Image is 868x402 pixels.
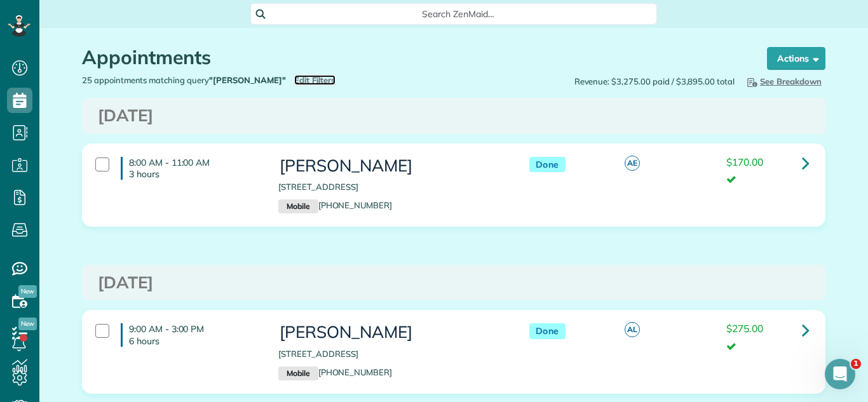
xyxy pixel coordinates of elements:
[767,47,825,70] button: Actions
[82,47,743,68] h1: Appointments
[278,323,503,342] h3: [PERSON_NAME]
[741,74,825,88] button: See Breakdown
[72,74,454,86] div: 25 appointments matching query
[129,168,259,180] p: 3 hours
[98,107,810,125] h3: [DATE]
[121,157,259,180] h4: 8:00 AM - 11:00 AM
[825,359,855,389] iframe: Intercom live chat
[294,75,336,85] a: Edit Filters
[625,322,640,337] span: AL
[726,156,763,168] span: $170.00
[121,323,259,346] h4: 9:00 AM - 3:00 PM
[98,274,810,292] h3: [DATE]
[278,366,318,380] small: Mobile
[18,285,37,298] span: New
[851,359,861,369] span: 1
[209,75,286,85] strong: "[PERSON_NAME]"
[745,76,822,86] span: See Breakdown
[129,335,259,347] p: 6 hours
[18,318,37,330] span: New
[529,157,566,173] span: Done
[625,156,640,171] span: AE
[278,181,503,193] p: [STREET_ADDRESS]
[529,323,566,339] span: Done
[278,348,503,360] p: [STREET_ADDRESS]
[278,367,392,377] a: Mobile[PHONE_NUMBER]
[278,200,392,210] a: Mobile[PHONE_NUMBER]
[278,157,503,175] h3: [PERSON_NAME]
[278,199,318,213] small: Mobile
[726,322,763,335] span: $275.00
[574,76,735,88] span: Revenue: $3,275.00 paid / $3,895.00 total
